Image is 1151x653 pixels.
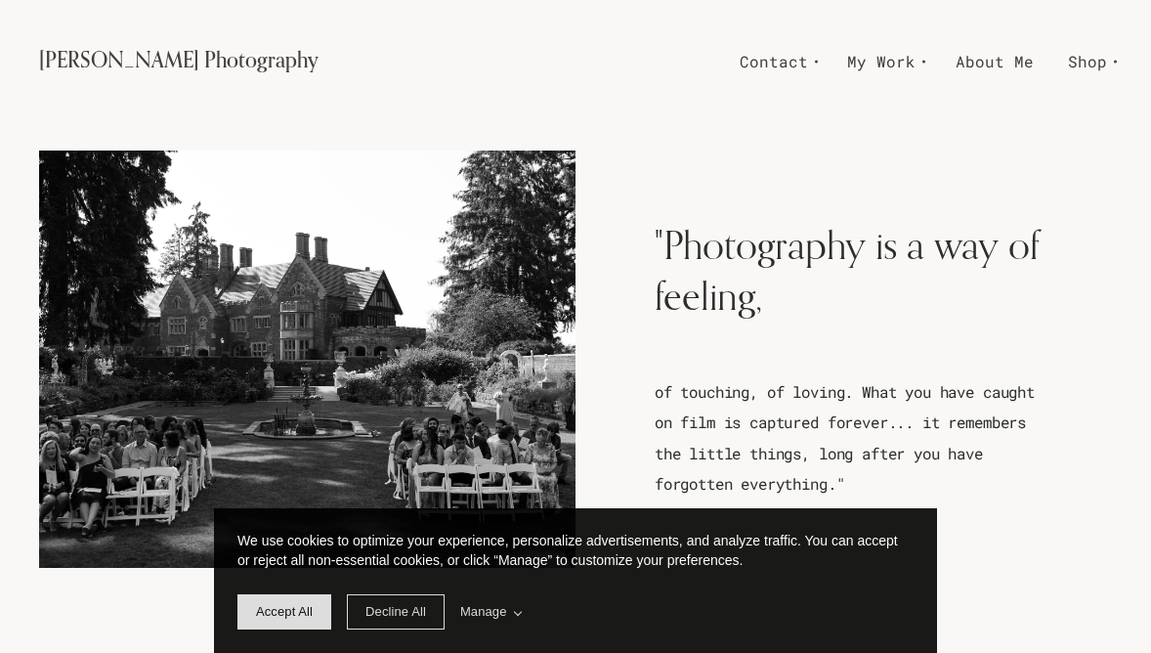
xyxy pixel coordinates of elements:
[237,533,898,568] span: We use cookies to optimize your experience, personalize advertisements, and analyze traffic. You ...
[237,594,331,630] span: allow cookie message
[39,36,319,87] a: [PERSON_NAME] Photography
[460,602,522,622] span: Manage
[655,219,1057,321] h2: "Photography is a way of feeling,
[831,44,938,78] a: My Work
[365,604,426,619] span: Decline All
[256,604,313,619] span: Accept All
[1050,44,1129,78] a: Shop
[347,594,445,630] span: deny cookie message
[214,508,937,653] div: cookieconsent
[1068,47,1107,75] span: Shop
[740,47,808,75] span: Contact
[938,44,1050,78] a: About Me
[847,47,916,75] span: My Work
[722,44,830,78] a: Contact
[655,376,1057,500] p: of touching, of loving. What you have caught on film is captured forever... it remembers the litt...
